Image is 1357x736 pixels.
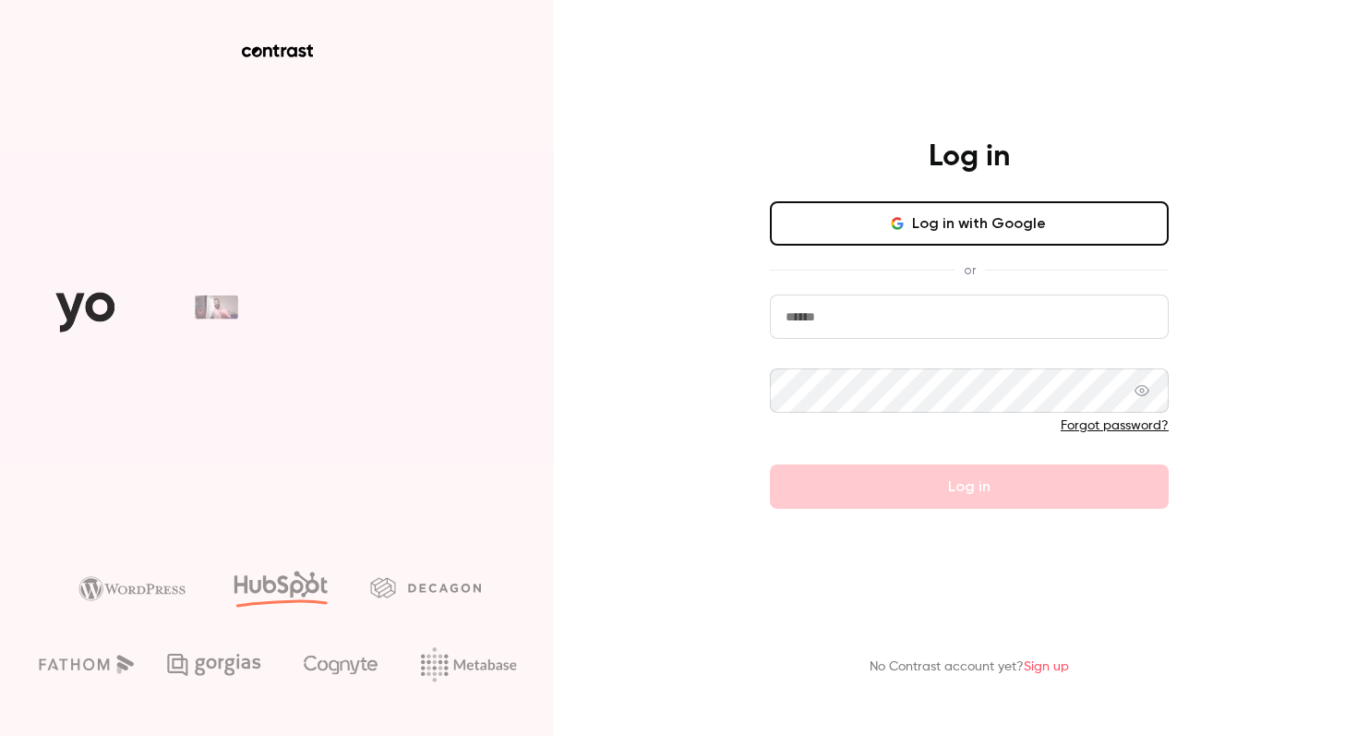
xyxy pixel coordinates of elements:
a: Sign up [1024,660,1069,673]
img: decagon [370,577,481,597]
a: Forgot password? [1061,419,1169,432]
button: Log in with Google [770,201,1169,246]
span: or [955,260,985,280]
h4: Log in [929,139,1010,175]
p: No Contrast account yet? [870,658,1069,677]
